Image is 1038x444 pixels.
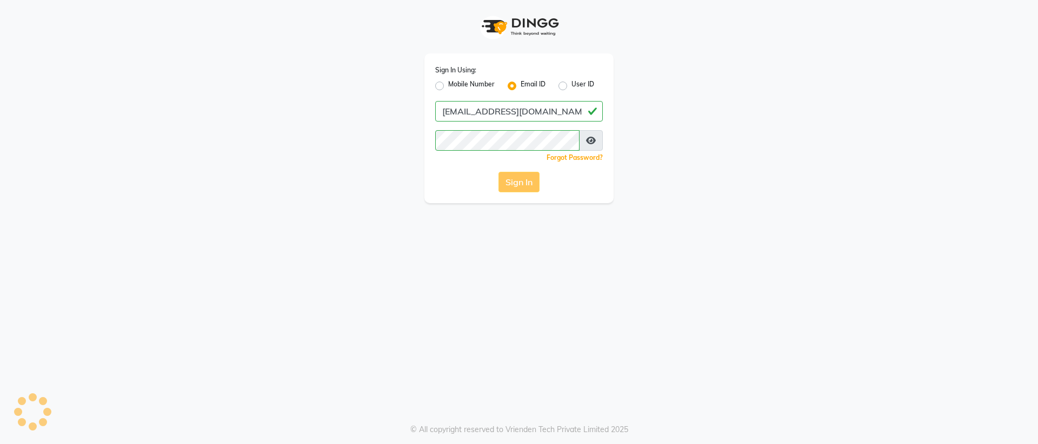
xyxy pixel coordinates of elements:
label: Sign In Using: [435,65,476,75]
a: Forgot Password? [547,153,603,162]
label: Mobile Number [448,79,495,92]
input: Username [435,101,603,122]
input: Username [435,130,580,151]
label: Email ID [521,79,545,92]
label: User ID [571,79,594,92]
img: logo1.svg [476,11,562,43]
